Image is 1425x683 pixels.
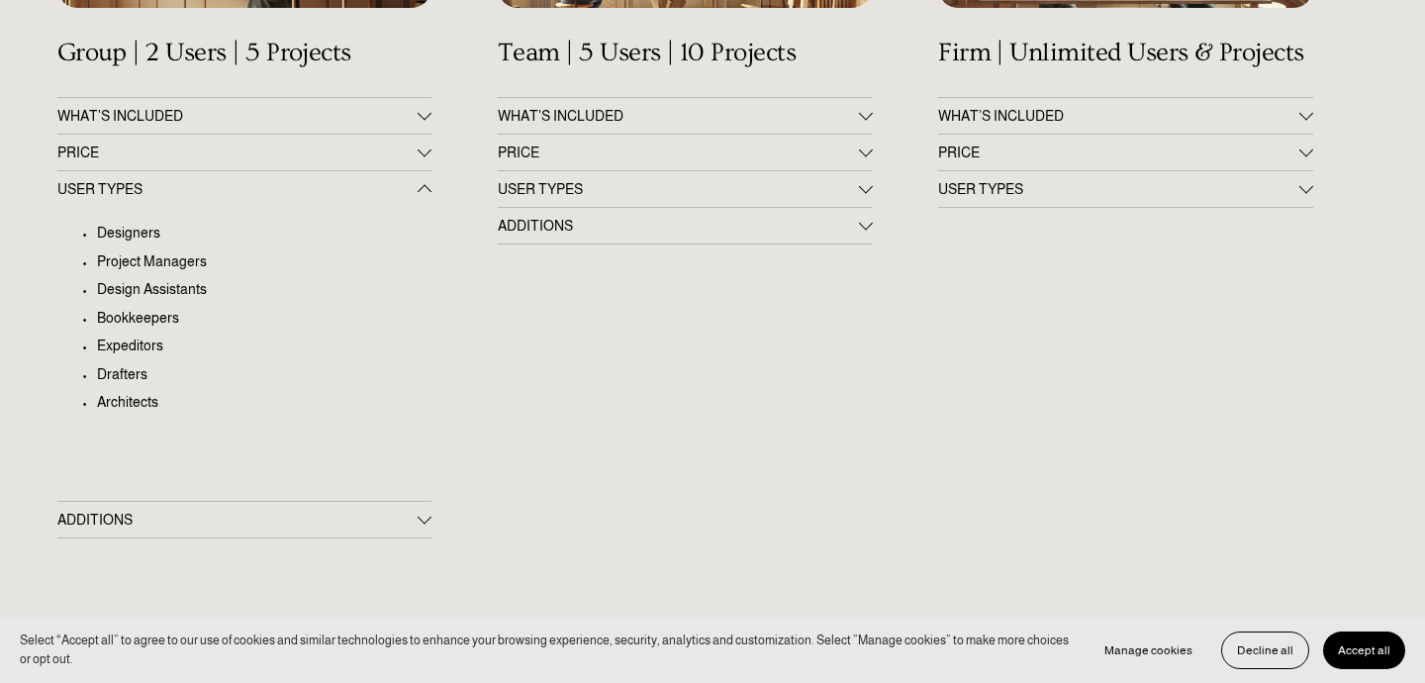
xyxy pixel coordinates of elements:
button: USER TYPES [498,171,873,207]
span: WHAT'S INCLUDED [498,108,859,124]
h4: Team | 5 Users | 10 Projects [498,38,873,68]
h4: Group | 2 Users | 5 Projects [57,38,432,68]
button: Decline all [1221,632,1309,669]
p: Design Assistants [97,279,432,300]
span: USER TYPES [938,181,1299,197]
button: PRICE [57,135,432,170]
button: PRICE [498,135,873,170]
span: PRICE [938,145,1299,160]
h4: Firm | Unlimited Users & Projects [938,38,1313,68]
button: Accept all [1323,632,1405,669]
p: Project Managers [97,251,432,272]
span: Manage cookies [1104,643,1192,657]
button: PRICE [938,135,1313,170]
button: ADDITIONS [498,208,873,244]
span: ADDITIONS [57,512,419,528]
span: ADDITIONS [498,218,859,234]
span: Accept all [1338,643,1390,657]
button: WHAT'S INCLUDED [57,98,432,134]
button: WHAT'S INCLUDED [498,98,873,134]
button: WHAT’S INCLUDED [938,98,1313,134]
span: USER TYPES [498,181,859,197]
div: USER TYPES [57,207,432,501]
button: USER TYPES [57,171,432,207]
span: WHAT'S INCLUDED [57,108,419,124]
span: Decline all [1237,643,1293,657]
p: Select “Accept all” to agree to our use of cookies and similar technologies to enhance your brows... [20,632,1070,669]
span: PRICE [57,145,419,160]
p: Expeditors [97,336,432,356]
p: Architects [97,392,432,413]
span: WHAT’S INCLUDED [938,108,1299,124]
p: Bookkeepers [97,308,432,329]
span: PRICE [498,145,859,160]
p: Drafters [97,364,432,385]
button: Manage cookies [1090,632,1207,669]
button: ADDITIONS [57,502,432,537]
p: Designers [97,223,432,244]
button: USER TYPES [938,171,1313,207]
span: USER TYPES [57,181,419,197]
